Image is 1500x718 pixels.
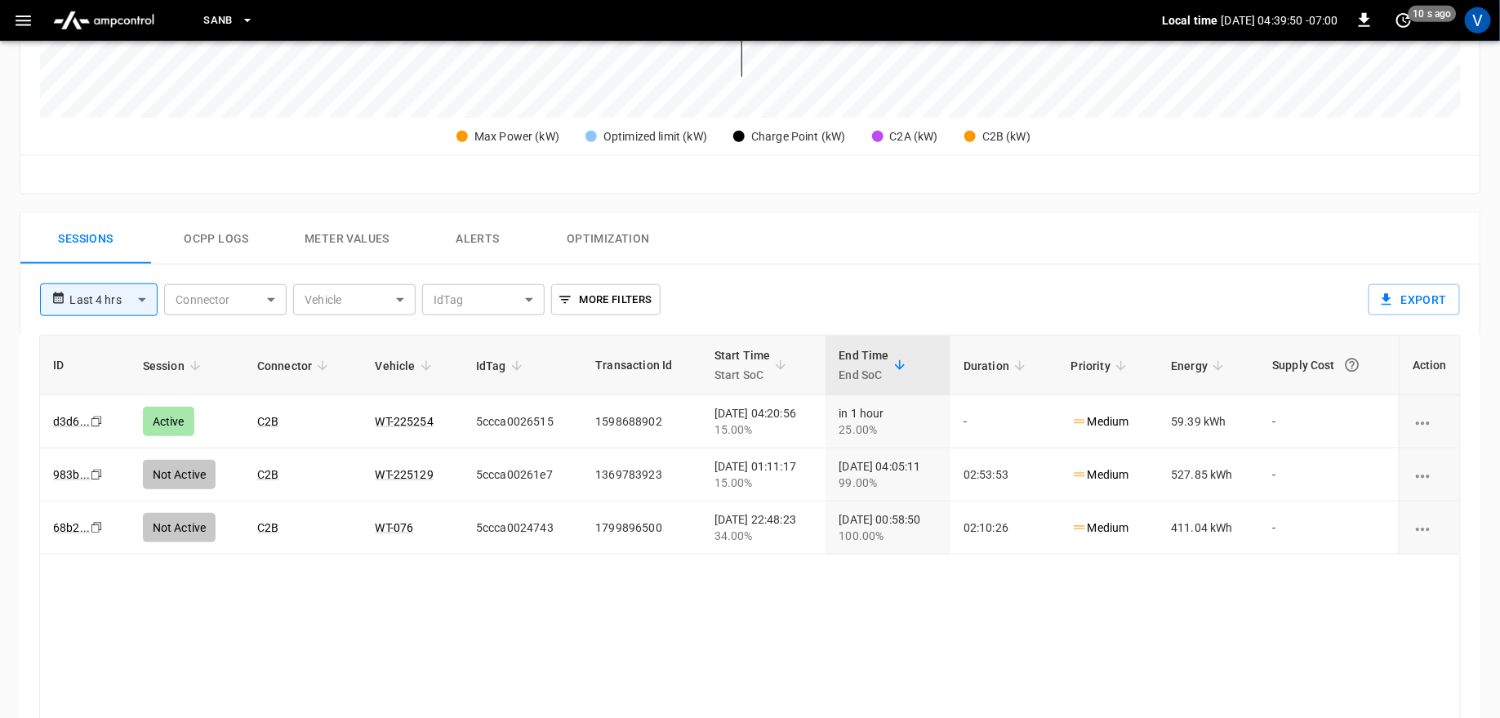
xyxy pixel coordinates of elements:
p: Start SoC [714,365,771,385]
th: Action [1399,336,1460,395]
a: WT-225129 [376,468,434,481]
td: 5ccca00261e7 [463,448,582,502]
p: Medium [1071,520,1129,537]
span: Vehicle [376,356,437,376]
div: 100.00% [839,528,937,544]
td: - [1259,448,1399,502]
span: 10 s ago [1409,6,1457,22]
td: 59.39 kWh [1158,395,1259,448]
button: set refresh interval [1391,7,1417,33]
td: - [950,395,1058,448]
button: SanB [197,5,260,37]
div: Not Active [143,460,216,489]
div: Optimized limit (kW) [603,128,707,145]
th: Transaction Id [582,336,701,395]
div: Active [143,407,194,436]
span: Start TimeStart SoC [714,346,792,385]
td: - [1259,395,1399,448]
button: Optimization [543,212,674,265]
div: C2A (kW) [890,128,938,145]
p: End SoC [839,365,888,385]
div: [DATE] 00:58:50 [839,511,937,544]
p: Medium [1071,413,1129,430]
div: Max Power (kW) [474,128,559,145]
div: C2B (kW) [982,128,1030,145]
button: Meter Values [282,212,412,265]
a: WT-076 [376,521,414,534]
div: [DATE] 04:20:56 [714,405,813,438]
div: charging session options [1413,520,1447,536]
div: in 1 hour [839,405,937,438]
td: 1799896500 [582,502,701,555]
a: C2B [257,415,278,428]
div: Last 4 hrs [69,284,158,315]
div: Supply Cost [1272,350,1386,380]
span: SanB [203,11,233,30]
div: copy [89,413,105,430]
div: 34.00% [714,528,813,544]
div: copy [89,519,105,537]
a: d3d6... [53,415,90,428]
div: [DATE] 04:05:11 [839,458,937,491]
span: Connector [257,356,333,376]
span: Energy [1171,356,1229,376]
td: 1598688902 [582,395,701,448]
button: Export [1369,284,1460,315]
div: [DATE] 22:48:23 [714,511,813,544]
button: Sessions [20,212,151,265]
div: Charge Point (kW) [751,128,846,145]
td: 1369783923 [582,448,701,502]
a: 983b... [53,468,90,481]
td: - [1259,502,1399,555]
div: [DATE] 01:11:17 [714,458,813,491]
p: Medium [1071,466,1129,484]
a: WT-225254 [376,415,434,428]
span: IdTag [476,356,527,376]
div: 15.00% [714,475,813,491]
div: profile-icon [1465,7,1491,33]
p: Local time [1162,12,1218,29]
button: More Filters [551,284,660,315]
table: sessions table [40,336,1460,555]
span: Session [143,356,206,376]
div: copy [89,466,105,484]
div: 15.00% [714,421,813,438]
td: 5ccca0026515 [463,395,582,448]
td: 02:10:26 [950,502,1058,555]
div: charging session options [1413,466,1447,483]
a: C2B [257,521,278,534]
td: 5ccca0024743 [463,502,582,555]
span: Duration [964,356,1030,376]
th: ID [40,336,130,395]
p: [DATE] 04:39:50 -07:00 [1222,12,1338,29]
button: Ocpp logs [151,212,282,265]
button: Alerts [412,212,543,265]
img: ampcontrol.io logo [47,5,161,36]
button: The cost of your charging session based on your supply rates [1338,350,1367,380]
div: Not Active [143,513,216,542]
a: 68b2... [53,521,90,534]
div: End Time [839,346,888,385]
div: Start Time [714,346,771,385]
div: 25.00% [839,421,937,438]
span: Priority [1071,356,1132,376]
div: 99.00% [839,475,937,491]
span: End TimeEnd SoC [839,346,910,385]
td: 527.85 kWh [1158,448,1259,502]
td: 411.04 kWh [1158,502,1259,555]
a: C2B [257,468,278,481]
div: charging session options [1413,413,1447,430]
td: 02:53:53 [950,448,1058,502]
